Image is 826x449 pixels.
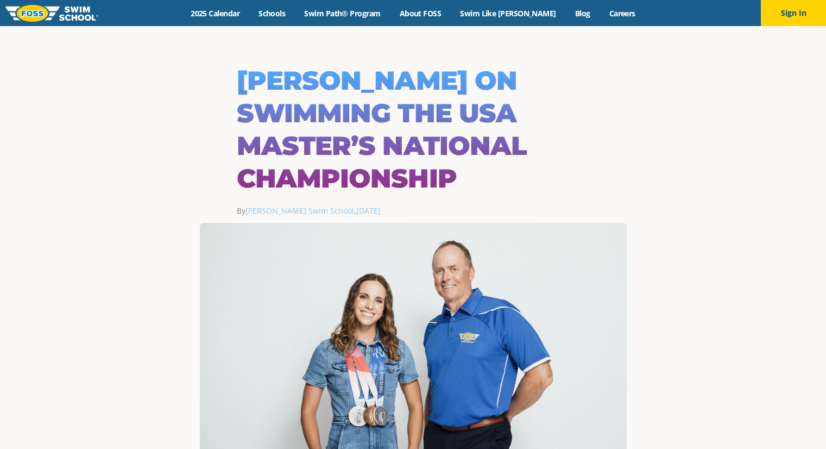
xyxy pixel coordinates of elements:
h1: [PERSON_NAME] on Swimming the USA Master’s National Championship [237,64,590,195]
a: Careers [600,8,645,18]
a: Swim Like [PERSON_NAME] [451,8,566,18]
a: About FOSS [390,8,451,18]
span: By [237,205,354,216]
a: [PERSON_NAME] Swim School [245,205,354,216]
a: 2025 Calendar [181,8,249,18]
a: Swim Path® Program [295,8,390,18]
a: Schools [249,8,295,18]
a: [DATE] [356,205,381,216]
img: FOSS Swim School Logo [5,5,98,22]
a: Blog [565,8,600,18]
span: , [354,205,381,216]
